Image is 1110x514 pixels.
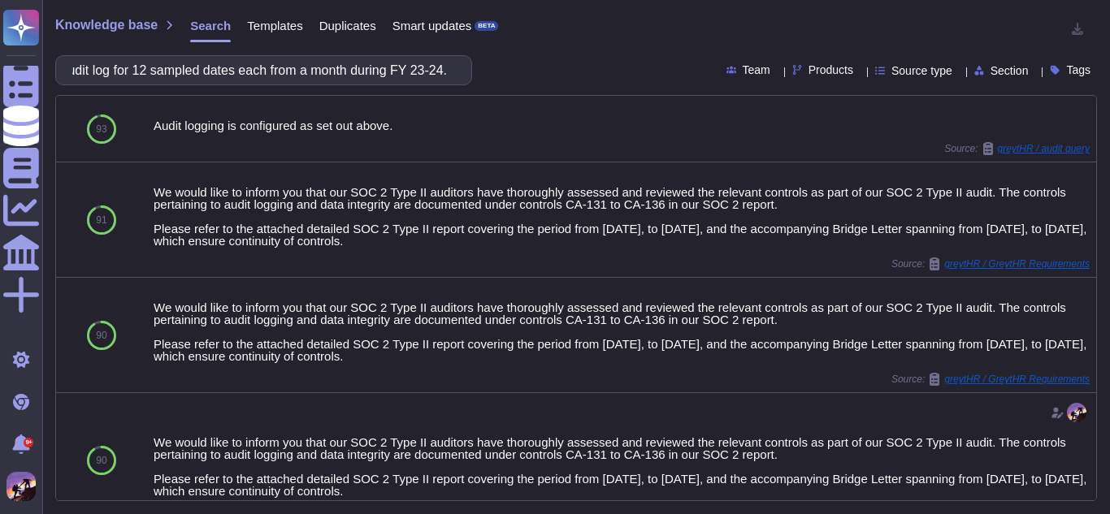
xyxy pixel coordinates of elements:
[96,215,106,225] span: 91
[891,257,1090,270] span: Source:
[944,259,1090,269] span: greytHR / GreytHR Requirements
[190,19,231,32] span: Search
[809,64,853,76] span: Products
[55,19,158,32] span: Knowledge base
[1066,64,1090,76] span: Tags
[998,144,1090,153] span: greytHR / audit query
[991,65,1029,76] span: Section
[891,65,952,76] span: Source type
[64,56,455,84] input: Search a question or template...
[96,456,106,465] span: 90
[743,64,770,76] span: Team
[154,436,1090,497] div: We would like to inform you that our SOC 2 Type II auditors have thoroughly assessed and reviewed...
[96,124,106,134] span: 93
[891,373,1090,386] span: Source:
[944,142,1090,155] span: Source:
[24,438,33,447] div: 9+
[3,469,47,504] button: user
[319,19,376,32] span: Duplicates
[154,119,1090,132] div: Audit logging is configured as set out above.
[475,21,498,31] div: BETA
[247,19,302,32] span: Templates
[7,472,36,501] img: user
[96,330,106,340] span: 90
[392,19,472,32] span: Smart updates
[944,374,1090,384] span: greytHR / GreytHR Requirements
[154,186,1090,247] div: We would like to inform you that our SOC 2 Type II auditors have thoroughly assessed and reviewed...
[1067,403,1086,422] img: user
[154,301,1090,362] div: We would like to inform you that our SOC 2 Type II auditors have thoroughly assessed and reviewed...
